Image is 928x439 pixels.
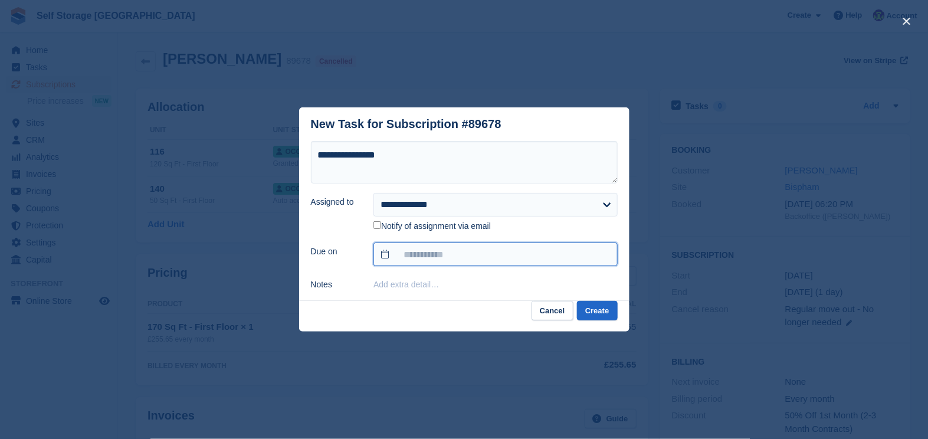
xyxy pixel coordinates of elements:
button: Create [577,301,617,320]
button: Cancel [532,301,573,320]
input: Notify of assignment via email [373,221,381,229]
button: Add extra detail… [373,280,439,289]
label: Notes [311,279,360,291]
div: New Task for Subscription #89678 [311,117,501,131]
button: close [897,12,916,31]
label: Due on [311,245,360,258]
label: Assigned to [311,196,360,208]
label: Notify of assignment via email [373,221,491,232]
